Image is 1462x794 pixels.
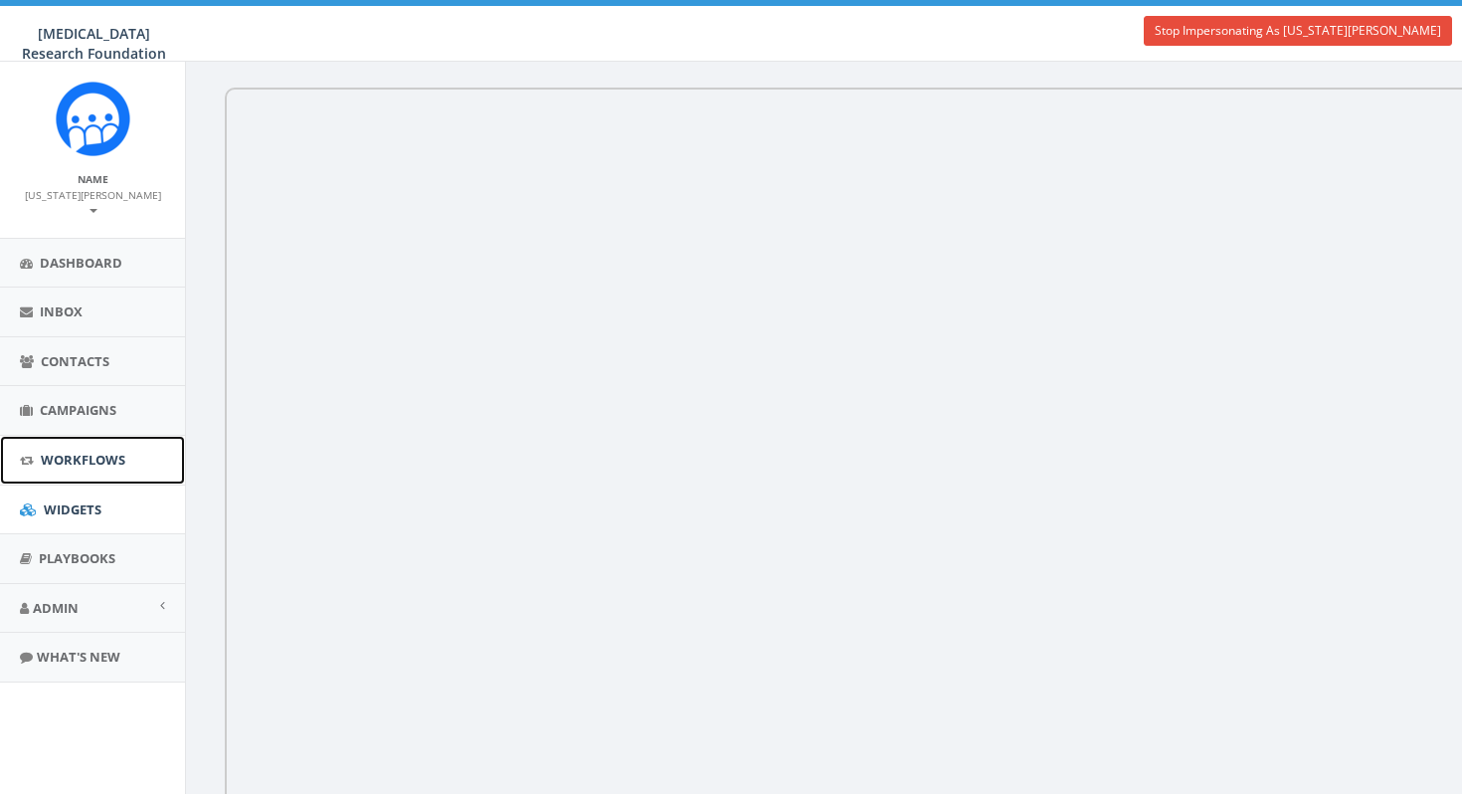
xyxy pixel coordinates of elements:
span: Campaigns [40,401,116,419]
span: Workflows [41,451,125,469]
span: Contacts [41,352,109,370]
img: Rally_Corp_Icon.png [56,82,130,156]
a: [US_STATE][PERSON_NAME] [25,185,161,219]
span: [MEDICAL_DATA] Research Foundation [22,24,166,63]
small: Name [78,172,108,186]
a: Stop Impersonating As [US_STATE][PERSON_NAME] [1144,16,1452,46]
span: Widgets [44,500,101,518]
small: [US_STATE][PERSON_NAME] [25,188,161,218]
span: Inbox [40,302,83,320]
span: What's New [37,648,120,666]
span: Dashboard [40,254,122,272]
span: Admin [33,599,79,617]
span: Playbooks [39,549,115,567]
